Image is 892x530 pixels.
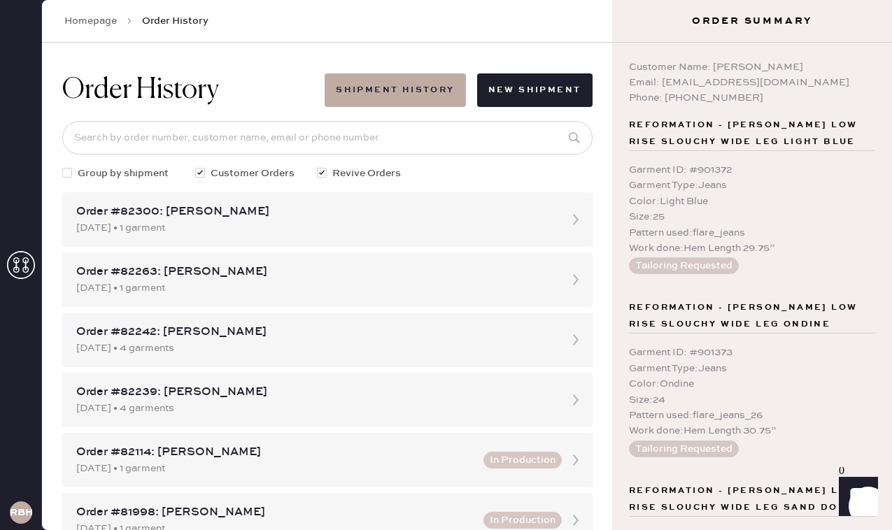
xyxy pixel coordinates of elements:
[211,166,295,181] span: Customer Orders
[62,121,593,155] input: Search by order number, customer name, email or phone number
[62,73,219,107] h1: Order History
[629,194,875,209] div: Color : Light Blue
[76,401,553,416] div: [DATE] • 4 garments
[76,203,553,220] div: Order #82300: [PERSON_NAME]
[629,225,875,241] div: Pattern used : flare_jeans
[629,241,875,256] div: Work done : Hem Length 29.75”
[629,408,875,423] div: Pattern used : flare_jeans_26
[629,345,875,360] div: Garment ID : # 901373
[629,59,875,75] div: Customer Name: [PERSON_NAME]
[76,504,475,521] div: Order #81998: [PERSON_NAME]
[629,162,875,178] div: Garment ID : # 901372
[76,280,553,296] div: [DATE] • 1 garment
[629,299,875,333] span: Reformation - [PERSON_NAME] Low Rise Slouchy Wide Leg Ondine
[629,75,875,90] div: Email: [EMAIL_ADDRESS][DOMAIN_NAME]
[76,324,553,341] div: Order #82242: [PERSON_NAME]
[629,90,875,106] div: Phone: [PHONE_NUMBER]
[76,220,553,236] div: [DATE] • 1 garment
[483,512,562,529] button: In Production
[10,508,32,517] h3: RBHA
[78,166,169,181] span: Group by shipment
[76,444,475,461] div: Order #82114: [PERSON_NAME]
[629,441,739,457] button: Tailoring Requested
[76,264,553,280] div: Order #82263: [PERSON_NAME]
[629,209,875,224] div: Size : 25
[477,73,593,107] button: New Shipment
[64,14,117,28] a: Homepage
[612,14,892,28] h3: Order Summary
[76,341,553,356] div: [DATE] • 4 garments
[629,178,875,193] div: Garment Type : Jeans
[629,423,875,438] div: Work done : Hem Length 30.75”
[483,452,562,468] button: In Production
[325,73,465,107] button: Shipment History
[76,384,553,401] div: Order #82239: [PERSON_NAME]
[332,166,401,181] span: Revive Orders
[629,361,875,376] div: Garment Type : Jeans
[629,376,875,392] div: Color : Ondine
[142,14,208,28] span: Order History
[629,257,739,274] button: Tailoring Requested
[629,392,875,408] div: Size : 24
[629,482,875,516] span: Reformation - [PERSON_NAME] Low Rise Slouchy Wide Leg Sand Dollar
[76,461,475,476] div: [DATE] • 1 garment
[826,467,886,527] iframe: Front Chat
[629,117,875,150] span: Reformation - [PERSON_NAME] Low Rise Slouchy Wide Leg Light Blue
